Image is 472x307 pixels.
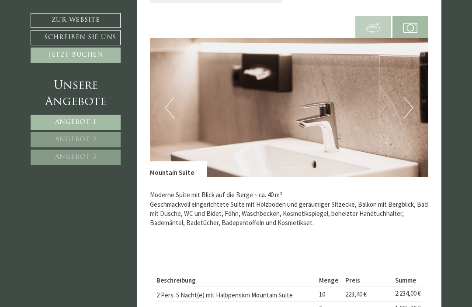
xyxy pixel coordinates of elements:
div: Unsere Angebote [31,78,121,110]
span: Angebot 2 [55,136,97,143]
span: Angebot 3 [55,154,97,160]
th: Summe [392,274,422,287]
img: camera.svg [403,21,417,35]
div: Montis – Active Nature Spa [13,25,125,31]
div: Mittwoch [118,7,161,20]
span: Angebot 1 [55,119,97,126]
a: Zur Website [31,13,121,28]
small: 10:13 [13,41,125,46]
img: image [150,38,429,177]
button: Previous [165,97,174,119]
button: Senden [222,230,279,245]
th: Preis [342,274,392,287]
p: Moderne Suite mit Blick auf die Berge ~ ca. 40 m² Geschmackvoll eingerichtete Suite mit Holzboden... [150,190,429,237]
td: 2 Pers. 5 Nacht(e) mit Halbpension Mountain Suite [156,287,316,302]
span: 223,40 € [345,290,367,298]
th: Beschreibung [156,274,316,287]
td: 2.234,00 € [392,287,422,302]
div: Mountain Suite [150,161,207,177]
th: Menge [316,274,342,287]
a: Jetzt buchen [31,48,121,63]
div: Guten Tag, wie können wir Ihnen helfen? [7,23,129,48]
td: 10 [316,287,342,302]
a: Schreiben Sie uns [31,30,121,45]
button: Next [404,97,413,119]
img: 360-grad.svg [366,21,380,35]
